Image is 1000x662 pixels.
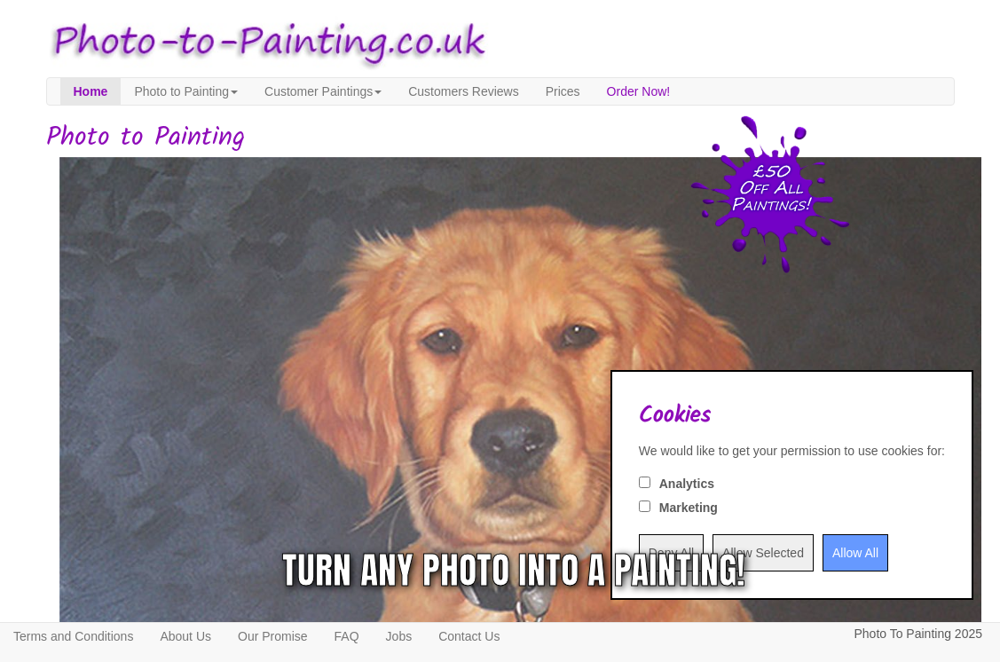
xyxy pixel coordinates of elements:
input: Allow Selected [713,534,814,571]
a: Customer Paintings [251,78,395,105]
div: Turn any photo into a painting! [282,544,745,597]
a: Prices [532,78,594,105]
a: Home [60,78,122,105]
a: Contact Us [425,623,513,650]
p: Photo To Painting 2025 [854,623,982,645]
a: FAQ [321,623,373,650]
h2: Cookies [639,403,945,429]
a: Customers Reviews [395,78,531,105]
a: Order Now! [594,78,684,105]
img: Photo to Painting [37,9,492,77]
label: Analytics [659,475,714,493]
h1: Photo to Painting [46,123,955,153]
label: Marketing [659,499,718,516]
a: Photo to Painting [121,78,251,105]
div: We would like to get your permission to use cookies for: [639,442,945,460]
input: Allow All [823,534,888,571]
a: About Us [146,623,224,650]
input: Deny All [639,534,704,571]
a: Our Promise [224,623,321,650]
img: 50 pound price drop [690,115,850,273]
a: Jobs [373,623,426,650]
